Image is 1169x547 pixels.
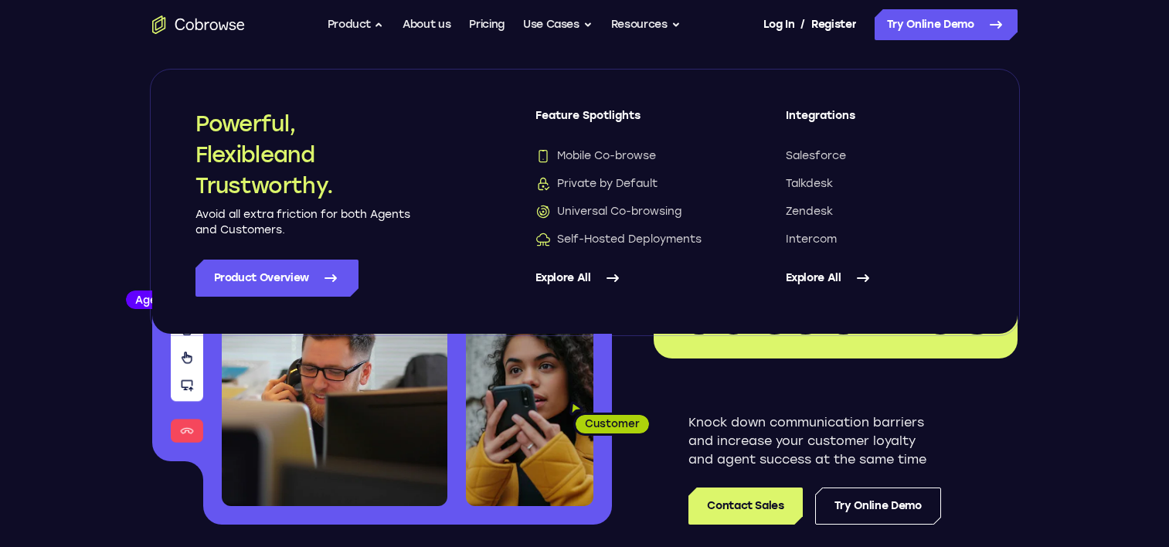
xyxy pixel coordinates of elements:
a: Contact Sales [688,488,802,525]
a: Try Online Demo [875,9,1018,40]
button: Product [328,9,385,40]
a: Self-Hosted DeploymentsSelf-Hosted Deployments [535,232,724,247]
a: Salesforce [786,148,974,164]
span: / [800,15,805,34]
span: Zendesk [786,204,833,219]
a: Mobile Co-browseMobile Co-browse [535,148,724,164]
img: A customer holding their phone [466,323,593,506]
img: Mobile Co-browse [535,148,551,164]
span: Universal Co-browsing [535,204,681,219]
a: About us [403,9,450,40]
span: Salesforce [786,148,846,164]
a: Product Overview [195,260,359,297]
a: Explore All [786,260,974,297]
p: Knock down communication barriers and increase your customer loyalty and agent success at the sam... [688,413,941,469]
button: Use Cases [523,9,593,40]
span: Talkdesk [786,176,833,192]
a: Intercom [786,232,974,247]
img: A customer support agent talking on the phone [222,230,447,506]
p: Avoid all extra friction for both Agents and Customers. [195,207,412,238]
a: Talkdesk [786,176,974,192]
span: Self-Hosted Deployments [535,232,702,247]
img: Universal Co-browsing [535,204,551,219]
a: Explore All [535,260,724,297]
span: Private by Default [535,176,658,192]
a: Register [811,9,856,40]
a: Try Online Demo [815,488,941,525]
h2: Powerful, Flexible and Trustworthy. [195,108,412,201]
a: Universal Co-browsingUniversal Co-browsing [535,204,724,219]
a: Zendesk [786,204,974,219]
img: Private by Default [535,176,551,192]
span: Mobile Co-browse [535,148,656,164]
a: Private by DefaultPrivate by Default [535,176,724,192]
span: Intercom [786,232,837,247]
a: Log In [763,9,794,40]
a: Pricing [469,9,505,40]
img: Self-Hosted Deployments [535,232,551,247]
span: Integrations [786,108,974,136]
a: Go to the home page [152,15,245,34]
span: Feature Spotlights [535,108,724,136]
button: Resources [611,9,681,40]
